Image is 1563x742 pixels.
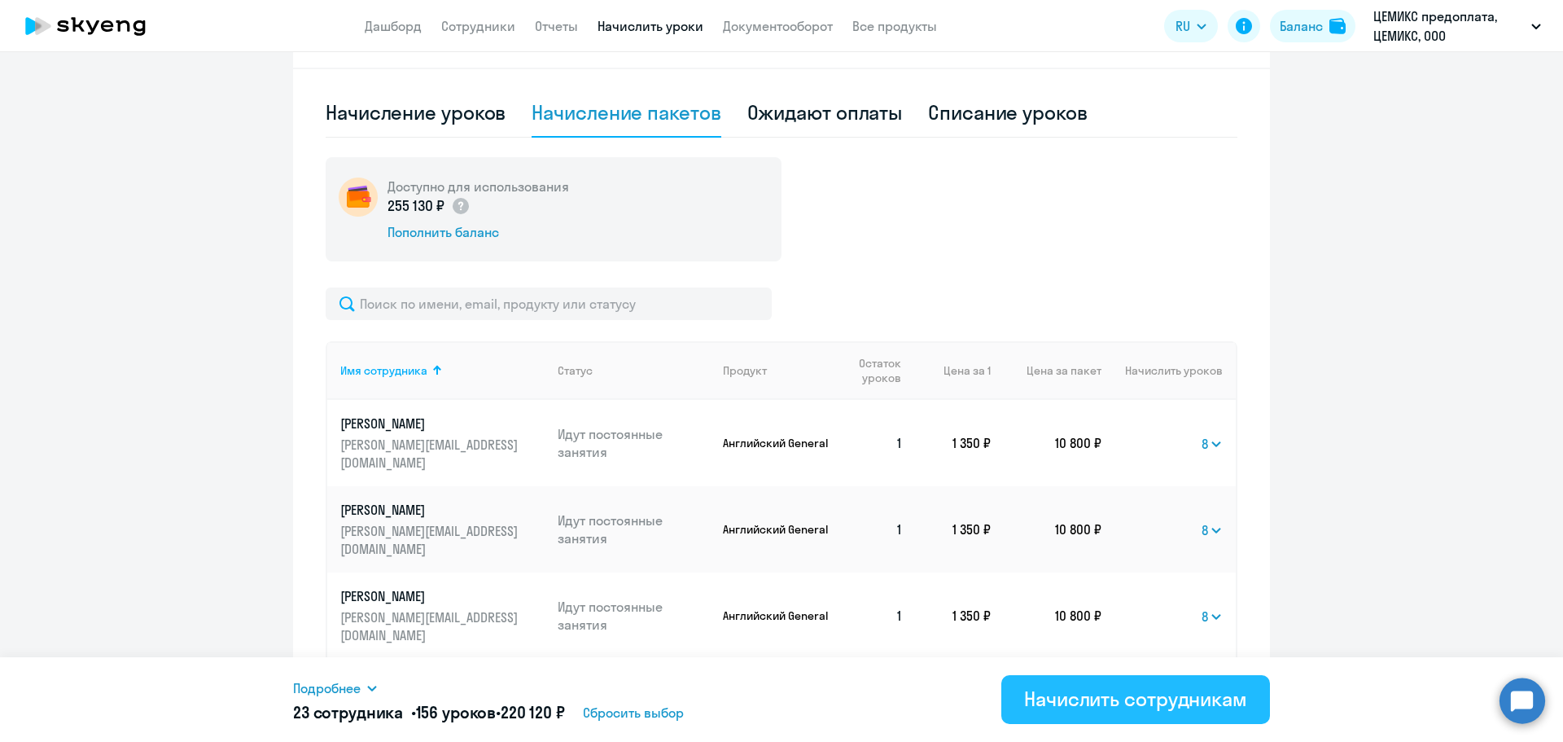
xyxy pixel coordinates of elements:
button: ЦЕМИКС предоплата, ЦЕМИКС, ООО [1365,7,1549,46]
p: [PERSON_NAME][EMAIL_ADDRESS][DOMAIN_NAME] [340,522,523,558]
p: Идут постоянные занятия [558,511,711,547]
td: 10 800 ₽ [991,573,1101,659]
div: Баланс [1280,16,1323,36]
p: Английский General [723,522,833,537]
div: Статус [558,363,711,378]
p: Идут постоянные занятия [558,425,711,461]
p: [PERSON_NAME] [340,587,523,605]
a: Отчеты [535,18,578,34]
button: RU [1164,10,1218,42]
h5: Доступно для использования [387,178,569,195]
span: 156 уроков [416,702,497,722]
p: Английский General [723,608,833,623]
p: 255 130 ₽ [387,195,471,217]
p: Английский General [723,436,833,450]
span: Остаток уроков [846,356,901,385]
button: Балансbalance [1270,10,1355,42]
span: RU [1176,16,1190,36]
h5: 23 сотрудника • • [293,701,565,724]
div: Начислить сотрудникам [1024,686,1247,712]
p: [PERSON_NAME][EMAIL_ADDRESS][DOMAIN_NAME] [340,436,523,472]
a: [PERSON_NAME][PERSON_NAME][EMAIL_ADDRESS][DOMAIN_NAME] [340,587,545,644]
p: ЦЕМИКС предоплата, ЦЕМИКС, ООО [1373,7,1525,46]
a: Все продукты [852,18,937,34]
a: [PERSON_NAME][PERSON_NAME][EMAIL_ADDRESS][DOMAIN_NAME] [340,415,545,472]
div: Продукт [723,363,767,378]
img: wallet-circle.png [339,178,378,217]
button: Начислить сотрудникам [1001,675,1270,724]
div: Остаток уроков [846,356,916,385]
td: 1 350 ₽ [916,400,991,486]
img: balance [1329,18,1346,34]
div: Списание уроков [928,99,1088,125]
div: Имя сотрудника [340,363,545,378]
th: Начислить уроков [1101,341,1236,400]
a: Начислить уроки [598,18,703,34]
p: [PERSON_NAME][EMAIL_ADDRESS][DOMAIN_NAME] [340,608,523,644]
td: 1 [833,573,916,659]
input: Поиск по имени, email, продукту или статусу [326,288,772,320]
td: 1 350 ₽ [916,486,991,573]
div: Пополнить баланс [387,223,569,241]
a: Документооборот [723,18,833,34]
div: Имя сотрудника [340,363,427,378]
div: Ожидают оплаты [747,99,903,125]
span: Подробнее [293,678,361,698]
td: 1 350 ₽ [916,573,991,659]
div: Начисление уроков [326,99,506,125]
span: 220 120 ₽ [501,702,565,722]
a: [PERSON_NAME][PERSON_NAME][EMAIL_ADDRESS][DOMAIN_NAME] [340,501,545,558]
td: 1 [833,486,916,573]
a: Сотрудники [441,18,515,34]
p: [PERSON_NAME] [340,501,523,519]
div: Статус [558,363,593,378]
p: Идут постоянные занятия [558,598,711,634]
div: Начисление пакетов [532,99,720,125]
td: 10 800 ₽ [991,486,1101,573]
td: 1 [833,400,916,486]
th: Цена за пакет [991,341,1101,400]
a: Дашборд [365,18,422,34]
th: Цена за 1 [916,341,991,400]
div: Продукт [723,363,833,378]
span: Сбросить выбор [583,703,684,722]
p: [PERSON_NAME] [340,415,523,432]
td: 10 800 ₽ [991,400,1101,486]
